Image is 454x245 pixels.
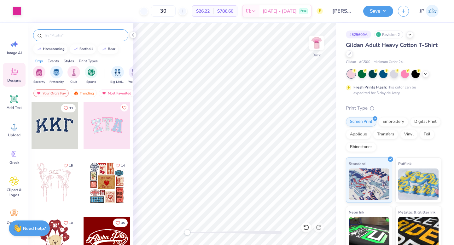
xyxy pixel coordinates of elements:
[99,89,134,97] div: Most Favorited
[33,80,45,84] span: Sorority
[7,78,21,83] span: Designs
[349,160,365,167] span: Standard
[398,160,411,167] span: Puff Ink
[374,31,403,38] div: Revision 2
[35,58,43,64] div: Orgs
[33,44,67,54] button: homecoming
[184,229,190,236] div: Accessibility label
[33,89,69,97] div: Your Org's Fav
[353,84,431,96] div: This color can be expedited for 5 day delivery.
[114,69,121,76] img: Big Little Reveal Image
[37,47,42,51] img: trend_line.gif
[373,130,398,139] div: Transfers
[8,133,20,138] span: Upload
[4,187,25,197] span: Clipart & logos
[328,5,358,17] input: Untitled Design
[69,164,73,167] span: 15
[353,85,387,90] strong: Fresh Prints Flash:
[346,130,371,139] div: Applique
[7,50,22,55] span: Image AI
[49,80,64,84] span: Fraternity
[346,60,356,65] span: Gildan
[64,58,74,64] div: Styles
[98,44,118,54] button: bear
[346,117,376,127] div: Screen Print
[417,5,441,17] a: JP
[23,225,46,231] strong: Need help?
[7,220,22,225] span: Decorate
[349,168,389,200] img: Standard
[426,5,439,17] img: Jade Paneduro
[61,219,76,227] button: Like
[69,221,73,225] span: 10
[310,37,323,49] img: Back
[67,66,80,84] button: filter button
[349,209,364,215] span: Neon Ink
[410,117,441,127] div: Digital Print
[378,117,408,127] div: Embroidery
[113,161,128,170] button: Like
[79,47,93,51] div: football
[420,130,434,139] div: Foil
[67,66,80,84] div: filter for Club
[128,66,142,84] button: filter button
[70,69,77,76] img: Club Image
[9,160,19,165] span: Greek
[49,66,64,84] button: filter button
[102,91,107,95] img: most_fav.gif
[33,66,45,84] div: filter for Sorority
[85,66,97,84] button: filter button
[217,8,233,14] span: $786.60
[312,52,321,58] div: Back
[151,5,176,17] input: – –
[128,80,142,84] span: Parent's Weekend
[263,8,297,14] span: [DATE] - [DATE]
[69,107,73,110] span: 33
[43,47,65,51] div: homecoming
[110,66,125,84] button: filter button
[61,104,76,112] button: Like
[120,104,128,111] button: Like
[61,161,76,170] button: Like
[398,168,439,200] img: Puff Ink
[70,44,96,54] button: football
[346,31,371,38] div: # 525609A
[53,69,60,76] img: Fraternity Image
[121,164,125,167] span: 14
[88,69,95,76] img: Sports Image
[71,89,97,97] div: Trending
[79,58,98,64] div: Print Types
[346,41,438,49] span: Gildan Adult Heavy Cotton T-Shirt
[110,66,125,84] div: filter for Big Little Reveal
[102,47,107,51] img: trend_line.gif
[363,6,393,17] button: Save
[346,142,376,152] div: Rhinestones
[398,209,435,215] span: Metallic & Glitter Ink
[85,66,97,84] div: filter for Sports
[36,69,43,76] img: Sorority Image
[7,105,22,110] span: Add Text
[300,9,306,13] span: Free
[36,91,41,95] img: most_fav.gif
[374,60,405,65] span: Minimum Order: 24 +
[420,8,424,15] span: JP
[113,219,128,227] button: Like
[359,60,370,65] span: # G500
[44,32,124,38] input: Try "Alpha"
[48,58,59,64] div: Events
[121,221,125,225] span: 45
[86,80,96,84] span: Sports
[128,66,142,84] div: filter for Parent's Weekend
[108,47,115,51] div: bear
[70,80,77,84] span: Club
[400,130,418,139] div: Vinyl
[196,8,210,14] span: $26.22
[73,47,78,51] img: trend_line.gif
[73,91,79,95] img: trending.gif
[49,66,64,84] div: filter for Fraternity
[110,80,125,84] span: Big Little Reveal
[131,69,139,76] img: Parent's Weekend Image
[33,66,45,84] button: filter button
[346,105,441,112] div: Print Type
